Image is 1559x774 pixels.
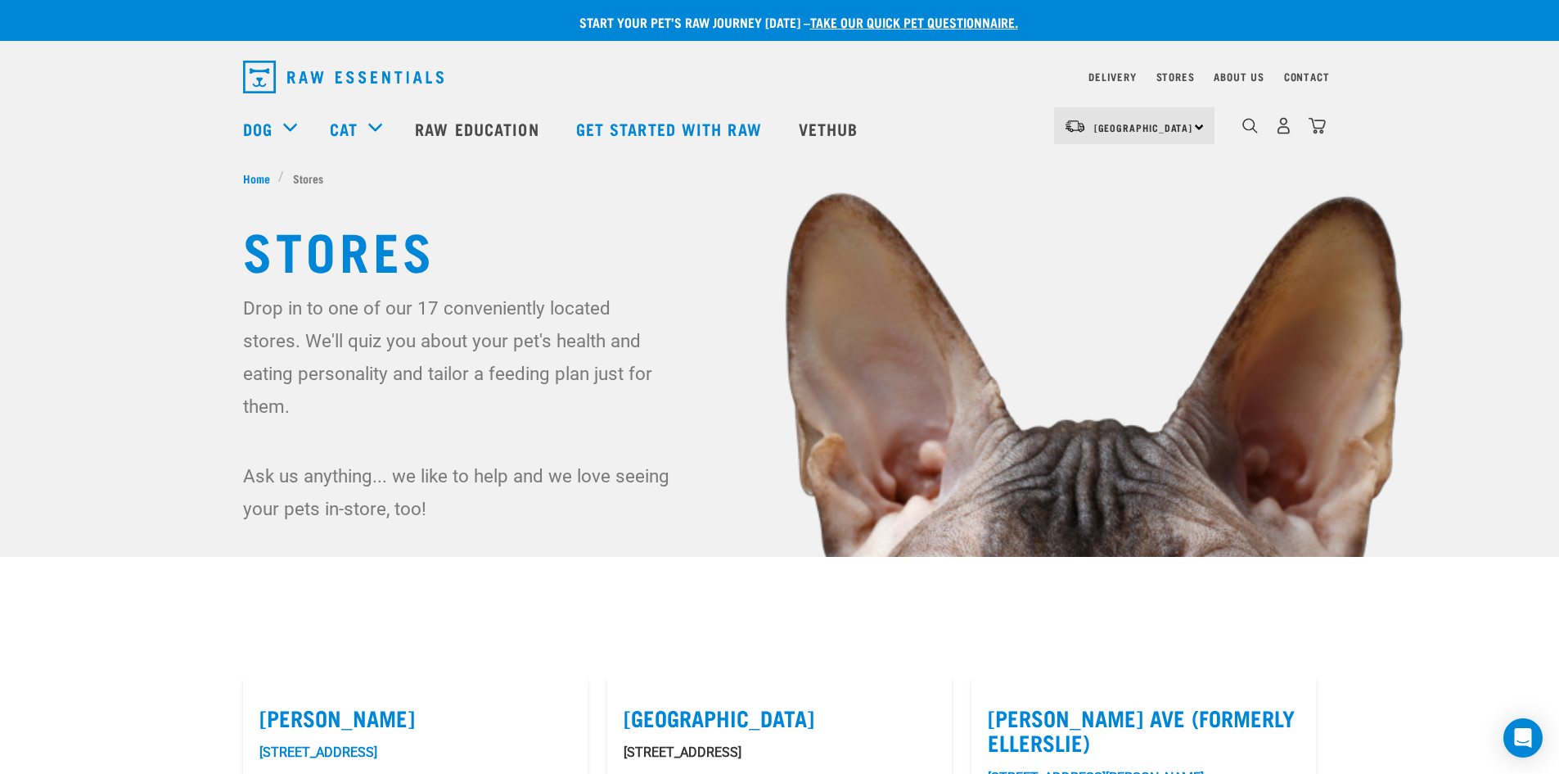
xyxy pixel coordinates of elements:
a: Cat [330,116,358,141]
img: user.png [1275,117,1292,134]
p: [STREET_ADDRESS] [624,743,935,763]
p: Ask us anything... we like to help and we love seeing your pets in-store, too! [243,459,673,525]
a: Vethub [782,96,879,161]
img: home-icon@2x.png [1309,117,1326,134]
img: van-moving.png [1064,119,1086,134]
a: About Us [1214,74,1264,79]
a: Contact [1284,74,1330,79]
label: [GEOGRAPHIC_DATA] [624,705,935,731]
div: Open Intercom Messenger [1503,718,1543,758]
nav: breadcrumbs [243,170,1317,187]
label: [PERSON_NAME] [259,705,571,731]
a: Delivery [1088,74,1136,79]
span: Home [243,170,270,187]
a: Home [243,170,279,187]
p: Drop in to one of our 17 conveniently located stores. We'll quiz you about your pet's health and ... [243,292,673,423]
nav: dropdown navigation [230,54,1330,100]
img: Raw Essentials Logo [243,61,444,93]
a: Get started with Raw [560,96,782,161]
span: [GEOGRAPHIC_DATA] [1094,124,1193,130]
a: Stores [1156,74,1195,79]
label: [PERSON_NAME] Ave (Formerly Ellerslie) [988,705,1300,755]
img: home-icon-1@2x.png [1242,118,1258,134]
a: [STREET_ADDRESS] [259,745,377,760]
a: Raw Education [399,96,559,161]
a: Dog [243,116,273,141]
h1: Stores [243,220,1317,278]
a: take our quick pet questionnaire. [810,18,1018,25]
